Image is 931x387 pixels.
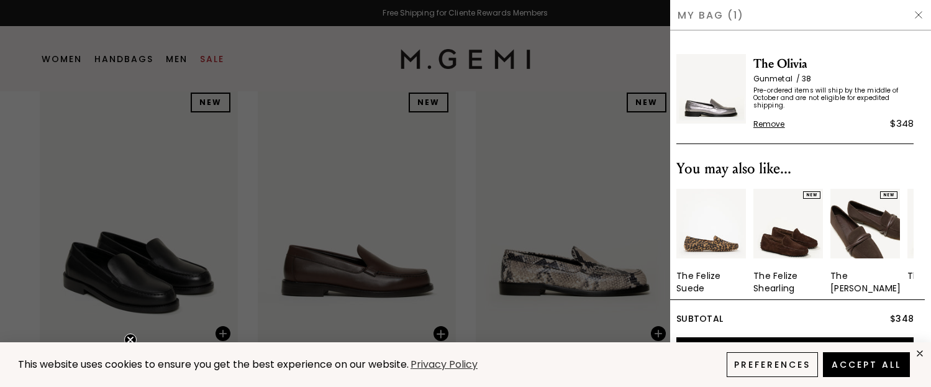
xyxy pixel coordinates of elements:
div: The [PERSON_NAME] [830,270,901,294]
span: $348 [890,312,914,325]
span: Gunmetal [753,73,802,84]
div: NEW [880,191,897,199]
img: The Olivia [676,54,746,124]
a: Privacy Policy (opens in a new tab) [409,357,479,373]
img: 7396490117179_03_Alt_New_TheBrenda_Chocolate_Suede_290x387_crop_center.jpg [830,189,900,258]
span: 38 [802,73,811,84]
div: 2 / 5 [753,189,823,294]
a: NEWThe Felize Shearling [753,189,823,294]
div: You may also like... [676,159,914,179]
img: Hide Drawer [914,10,924,20]
span: This website uses cookies to ensure you get the best experience on our website. [18,357,409,371]
img: v_12460_02_Hover_New_TheFelizeSharling_Chocolate_Suede_290x387_crop_center.jpg [753,189,823,258]
input: Check Out [676,337,914,367]
a: NEWThe [PERSON_NAME] [830,189,900,294]
div: close [915,348,925,358]
button: Accept All [823,352,910,377]
img: 7249557061691_01_Main_New_TheFelize_LeopardPrinted_Suede_087-1_290x387_crop_center.jpg [676,189,746,258]
div: NEW [803,191,820,199]
button: Close teaser [124,334,137,346]
div: $348 [890,116,914,131]
div: The Felize Suede [676,270,746,294]
span: Subtotal [676,312,723,325]
button: Preferences [727,352,818,377]
a: The Felize Suede [676,189,746,294]
span: Remove [753,119,785,129]
span: The Olivia [753,54,914,74]
span: Pre-ordered items will ship by the middle of October and are not eligible for expedited shipping. [753,87,914,109]
div: The Felize Shearling [753,270,823,294]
